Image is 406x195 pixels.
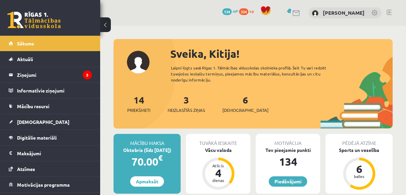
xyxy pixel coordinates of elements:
[170,46,393,62] div: Sveika, Kitija!
[9,36,92,51] a: Sākums
[349,174,369,178] div: balles
[239,8,248,15] span: 334
[17,67,92,82] legend: Ziņojumi
[239,8,257,14] a: 334 xp
[17,166,35,172] span: Atzīmes
[349,164,369,174] div: 6
[9,114,92,130] a: [DEMOGRAPHIC_DATA]
[323,9,365,16] a: [PERSON_NAME]
[269,176,307,187] a: Piedāvājumi
[9,51,92,67] a: Aktuāli
[208,178,228,182] div: dienas
[17,182,70,188] span: Motivācijas programma
[168,94,205,114] a: 3Neizlasītās ziņas
[222,107,268,114] span: [DEMOGRAPHIC_DATA]
[186,147,250,154] div: Vācu valoda
[130,176,164,187] a: Apmaksāt
[114,154,181,170] div: 70.00
[222,8,232,15] span: 134
[83,70,92,79] i: 3
[256,147,320,154] div: Tev pieejamie punkti
[233,8,238,14] span: mP
[222,8,238,14] a: 134 mP
[208,164,228,168] div: Atlicis
[9,146,92,161] a: Maksājumi
[208,168,228,178] div: 4
[158,153,163,163] span: €
[17,40,34,46] span: Sākums
[171,65,339,83] div: Laipni lūgts savā Rīgas 1. Tālmācības vidusskolas skolnieka profilā. Šeit Tu vari redzēt tuvojošo...
[114,147,181,154] div: Oktobris (līdz [DATE])
[168,107,205,114] span: Neizlasītās ziņas
[9,99,92,114] a: Mācību resursi
[249,8,254,14] span: xp
[222,94,268,114] a: 6[DEMOGRAPHIC_DATA]
[9,177,92,192] a: Motivācijas programma
[186,147,250,191] a: Vācu valoda Atlicis 4 dienas
[17,146,92,161] legend: Maksājumi
[17,83,92,98] legend: Informatīvie ziņojumi
[326,147,393,154] div: Sports un veselība
[312,10,319,17] img: Kitija Goldberga
[326,134,393,147] div: Pēdējā atzīme
[326,147,393,191] a: Sports un veselība 6 balles
[9,161,92,177] a: Atzīmes
[256,134,320,147] div: Motivācija
[127,107,150,114] span: Priekšmeti
[9,67,92,82] a: Ziņojumi3
[17,119,69,125] span: [DEMOGRAPHIC_DATA]
[17,56,33,62] span: Aktuāli
[127,94,150,114] a: 14Priekšmeti
[7,12,61,28] a: Rīgas 1. Tālmācības vidusskola
[9,130,92,145] a: Digitālie materiāli
[256,154,320,170] div: 134
[17,103,49,109] span: Mācību resursi
[114,134,181,147] div: Mācību maksa
[17,135,57,141] span: Digitālie materiāli
[186,134,250,147] div: Tuvākā ieskaite
[9,83,92,98] a: Informatīvie ziņojumi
